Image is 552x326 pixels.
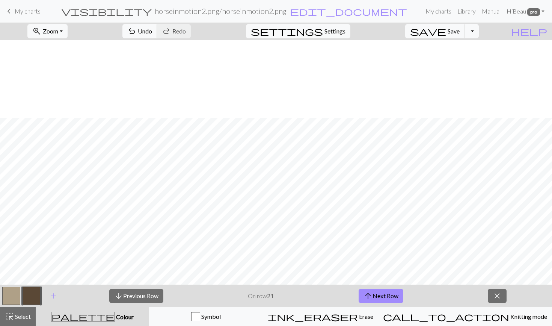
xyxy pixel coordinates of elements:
span: Select [14,313,31,320]
button: Zoom [27,24,68,38]
span: My charts [15,8,41,15]
p: On row [248,291,274,300]
span: Knitting mode [509,313,547,320]
a: Library [454,4,479,19]
button: Undo [122,24,157,38]
span: Zoom [43,27,58,35]
span: palette [51,311,115,322]
span: edit_document [290,6,407,17]
span: ink_eraser [268,311,358,322]
span: pro [527,8,540,16]
span: zoom_in [32,26,41,36]
span: call_to_action [383,311,509,322]
span: close [493,291,502,301]
button: Next Row [359,289,403,303]
span: visibility [62,6,152,17]
iframe: chat widget [520,296,544,318]
a: My charts [422,4,454,19]
span: help [511,26,547,36]
span: Erase [358,313,373,320]
button: Colour [36,307,149,326]
span: add [49,291,58,301]
span: undo [127,26,136,36]
span: settings [251,26,323,36]
i: Settings [251,27,323,36]
span: keyboard_arrow_left [5,6,14,17]
span: Symbol [200,313,221,320]
span: Save [448,27,460,35]
span: arrow_downward [114,291,123,301]
strong: 21 [267,292,274,299]
span: Settings [324,27,345,36]
button: Erase [263,307,378,326]
button: Save [405,24,465,38]
h2: horseinmotion2.png / horseinmotion2.png [155,7,287,15]
a: My charts [5,5,41,18]
button: Knitting mode [378,307,552,326]
a: HiBeau pro [504,4,547,19]
button: Symbol [149,307,263,326]
span: highlight_alt [5,311,14,322]
a: Manual [479,4,504,19]
span: save [410,26,446,36]
button: Previous Row [109,289,163,303]
button: SettingsSettings [246,24,350,38]
span: Colour [115,313,134,320]
span: arrow_upward [363,291,373,301]
span: Undo [138,27,152,35]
